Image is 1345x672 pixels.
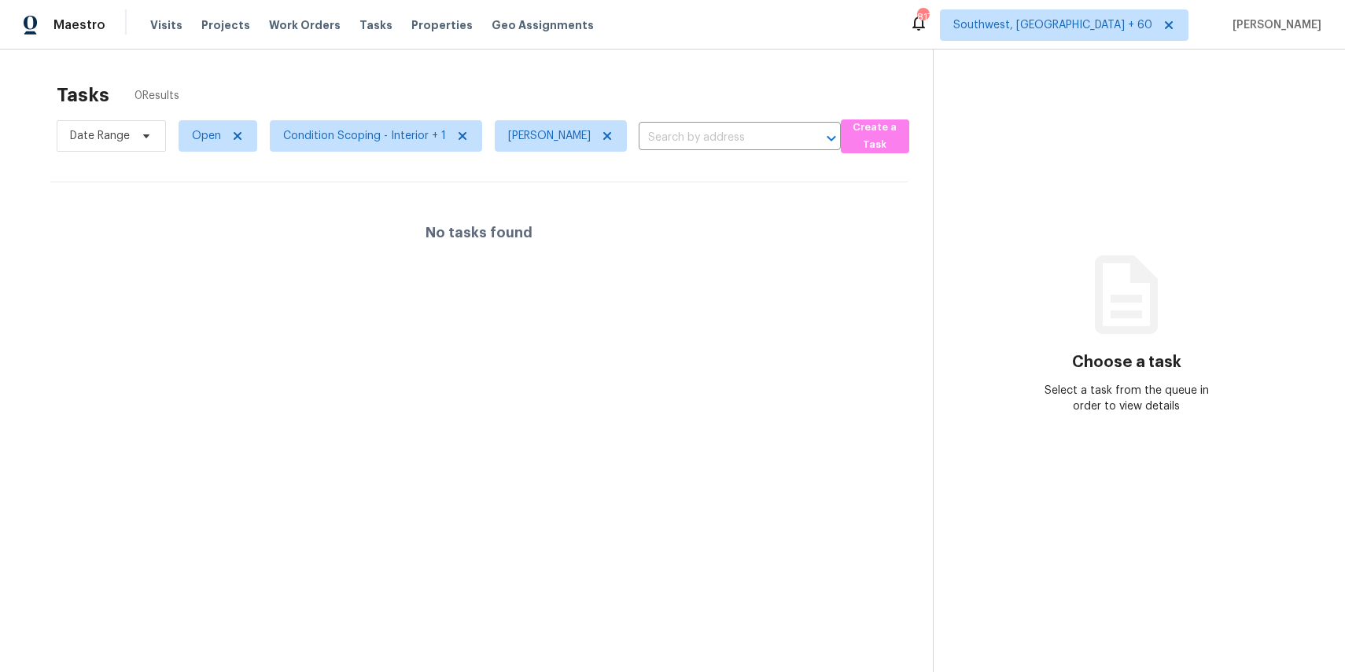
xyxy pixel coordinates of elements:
[269,17,341,33] span: Work Orders
[1030,383,1224,414] div: Select a task from the queue in order to view details
[492,17,594,33] span: Geo Assignments
[70,128,130,144] span: Date Range
[849,119,901,155] span: Create a Task
[359,20,392,31] span: Tasks
[134,88,179,104] span: 0 Results
[639,126,797,150] input: Search by address
[411,17,473,33] span: Properties
[283,128,446,144] span: Condition Scoping - Interior + 1
[953,17,1152,33] span: Southwest, [GEOGRAPHIC_DATA] + 60
[57,87,109,103] h2: Tasks
[917,9,928,25] div: 817
[820,127,842,149] button: Open
[508,128,591,144] span: [PERSON_NAME]
[426,225,532,241] h4: No tasks found
[53,17,105,33] span: Maestro
[192,128,221,144] span: Open
[841,119,909,153] button: Create a Task
[201,17,250,33] span: Projects
[1226,17,1321,33] span: [PERSON_NAME]
[150,17,182,33] span: Visits
[1072,354,1181,370] h3: Choose a task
